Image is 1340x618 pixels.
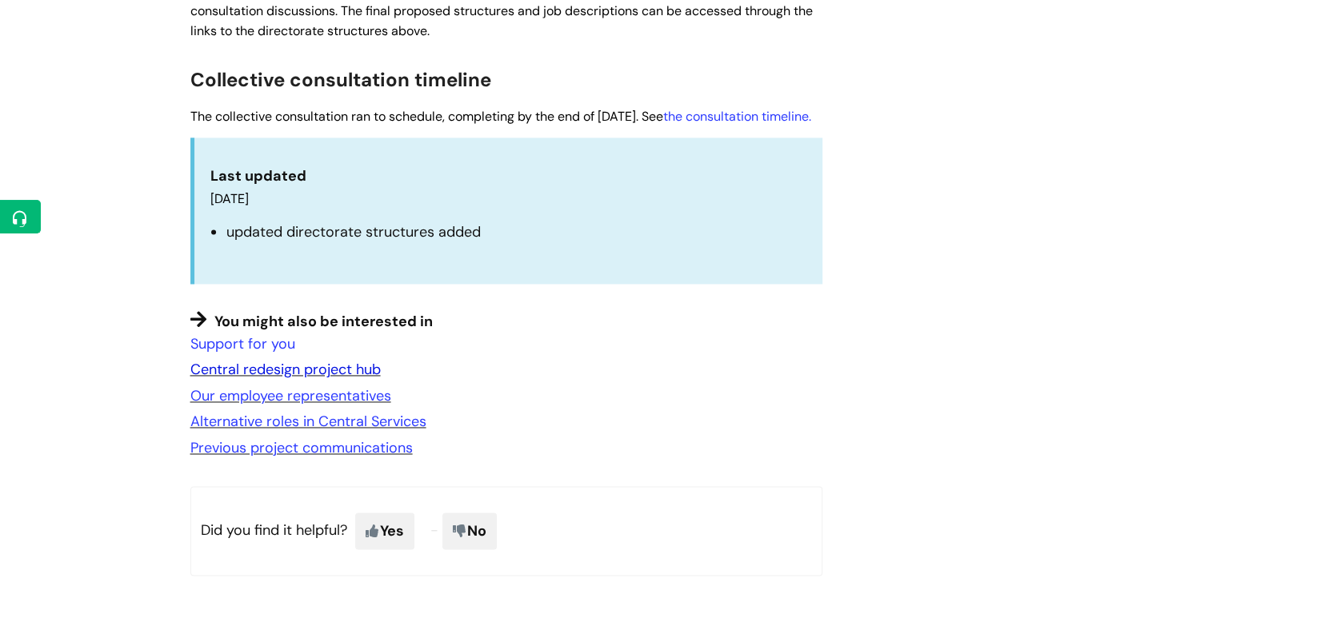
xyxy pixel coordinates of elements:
[190,67,491,92] span: Collective consultation timeline
[214,312,433,331] span: You might also be interested in
[226,219,806,245] li: updated directorate structures added
[190,334,295,353] a: Support for you
[210,190,249,207] span: [DATE]
[190,438,413,457] a: Previous project communications
[190,486,822,576] p: Did you find it helpful?
[190,360,381,379] a: Central redesign project hub
[210,166,306,185] strong: Last updated
[190,386,391,405] a: Our employee representatives
[190,108,811,125] span: The collective consultation ran to schedule, completing by the end of [DATE]. See
[355,512,414,549] span: Yes
[442,512,497,549] span: No
[190,412,426,431] a: Alternative roles in Central Services
[663,108,811,125] a: the consultation timeline.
